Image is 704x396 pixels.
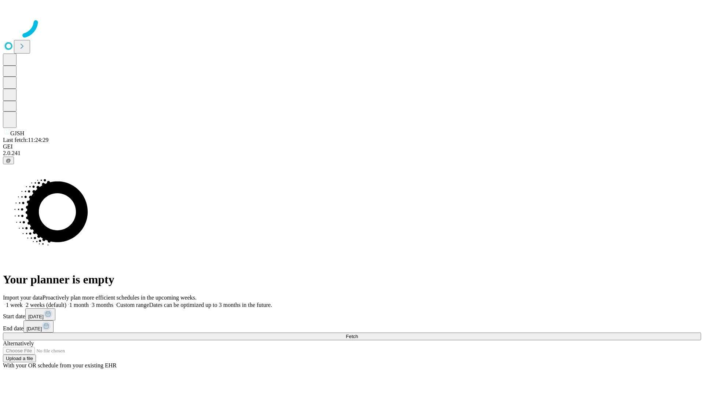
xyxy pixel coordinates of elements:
[346,334,358,339] span: Fetch
[3,340,34,346] span: Alternatively
[3,273,701,286] h1: Your planner is empty
[26,302,66,308] span: 2 weeks (default)
[116,302,149,308] span: Custom range
[149,302,272,308] span: Dates can be optimized up to 3 months in the future.
[6,302,23,308] span: 1 week
[43,294,197,301] span: Proactively plan more efficient schedules in the upcoming weeks.
[25,308,55,320] button: [DATE]
[23,320,54,333] button: [DATE]
[3,143,701,150] div: GEI
[3,355,36,362] button: Upload a file
[92,302,113,308] span: 3 months
[3,150,701,157] div: 2.0.241
[26,326,42,331] span: [DATE]
[3,320,701,333] div: End date
[3,137,48,143] span: Last fetch: 11:24:29
[3,157,14,164] button: @
[3,333,701,340] button: Fetch
[10,130,24,136] span: GJSH
[69,302,89,308] span: 1 month
[3,294,43,301] span: Import your data
[6,158,11,163] span: @
[28,314,44,319] span: [DATE]
[3,362,117,368] span: With your OR schedule from your existing EHR
[3,308,701,320] div: Start date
